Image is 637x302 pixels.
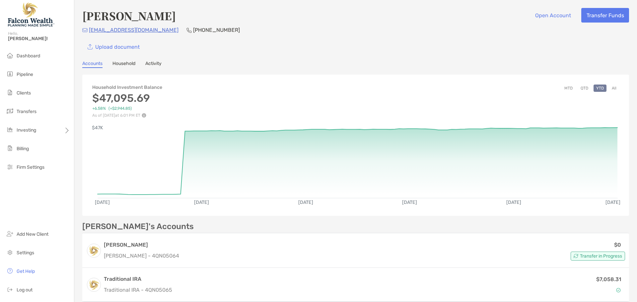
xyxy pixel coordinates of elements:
[17,72,33,77] span: Pipeline
[104,286,172,294] p: Traditional IRA - 4QN05065
[17,109,36,114] span: Transfers
[609,85,619,92] button: All
[17,127,36,133] span: Investing
[17,269,35,274] span: Get Help
[506,200,521,205] text: [DATE]
[6,267,14,275] img: get-help icon
[82,61,103,68] a: Accounts
[104,275,172,283] h3: Traditional IRA
[8,3,54,27] img: Falcon Wealth Planning Logo
[87,278,101,291] img: logo account
[605,200,620,205] text: [DATE]
[594,85,606,92] button: YTD
[6,248,14,256] img: settings icon
[95,200,110,205] text: [DATE]
[17,164,44,170] span: Firm Settings
[6,163,14,171] img: firm-settings icon
[6,285,14,293] img: logout icon
[108,106,132,111] span: ( +$2,944.85 )
[17,146,29,151] span: Billing
[17,53,40,59] span: Dashboard
[614,241,621,249] p: $0
[8,36,70,41] span: [PERSON_NAME]!
[6,126,14,134] img: investing icon
[104,241,179,249] h3: [PERSON_NAME]
[82,222,194,231] p: [PERSON_NAME]'s Accounts
[562,85,575,92] button: MTD
[6,51,14,59] img: dashboard icon
[92,92,162,104] h3: $47,095.69
[89,26,178,34] p: [EMAIL_ADDRESS][DOMAIN_NAME]
[92,106,106,111] span: +6.58%
[530,8,576,23] button: Open Account
[142,113,146,118] img: Performance Info
[193,26,240,34] p: [PHONE_NUMBER]
[6,230,14,238] img: add_new_client icon
[17,287,33,293] span: Log out
[616,288,621,292] img: Account Status icon
[580,254,622,258] span: Transfer in Progress
[6,107,14,115] img: transfers icon
[402,200,417,205] text: [DATE]
[87,244,101,257] img: logo account
[186,28,192,33] img: Phone Icon
[17,90,31,96] span: Clients
[578,85,591,92] button: QTD
[82,39,145,54] a: Upload document
[104,252,179,260] p: [PERSON_NAME] - 4QN05064
[82,8,176,23] h4: [PERSON_NAME]
[82,28,88,32] img: Email Icon
[574,254,578,258] img: Account Status icon
[92,113,162,118] p: As of [DATE] at 6:01 PM ET
[145,61,162,68] a: Activity
[6,89,14,96] img: clients icon
[298,200,313,205] text: [DATE]
[17,231,48,237] span: Add New Client
[92,85,162,90] h4: Household Investment Balance
[596,275,621,283] p: $7,058.31
[88,44,93,50] img: button icon
[17,250,34,256] span: Settings
[581,8,629,23] button: Transfer Funds
[194,200,209,205] text: [DATE]
[6,144,14,152] img: billing icon
[92,125,103,131] text: $47K
[112,61,135,68] a: Household
[6,70,14,78] img: pipeline icon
